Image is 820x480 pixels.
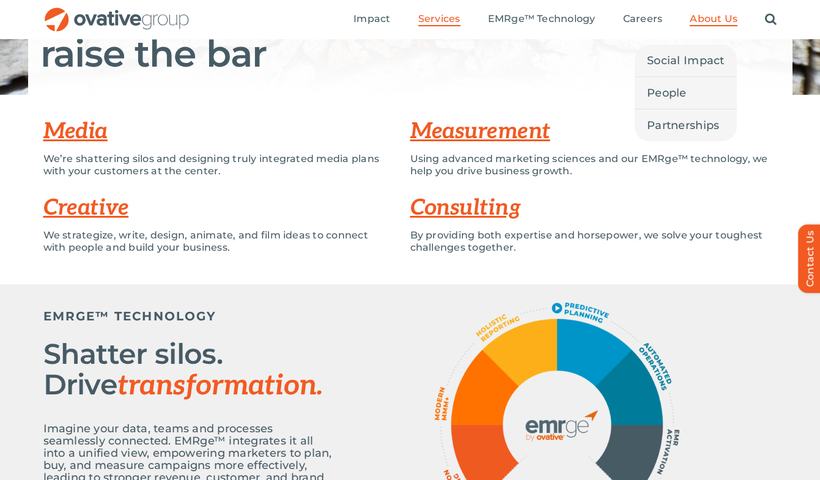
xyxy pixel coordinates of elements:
span: transformation. [117,369,323,403]
span: Impact [353,13,390,25]
a: About Us [690,13,737,26]
a: Measurement [410,118,550,145]
p: We strategize, write, design, animate, and film ideas to connect with people and build your busin... [43,229,392,254]
span: About Us [690,13,737,25]
a: Consulting [410,194,521,221]
a: Media [43,118,108,145]
a: Services [418,13,460,26]
p: Using advanced marketing sciences and our EMRge™ technology, we help you drive business growth. [410,153,777,177]
span: Careers [623,13,663,25]
h5: EMRGE™ TECHNOLOGY [43,309,337,323]
p: By providing both expertise and horsepower, we solve your toughest challenges together. [410,229,777,254]
span: People [647,84,687,102]
span: Services [418,13,460,25]
a: Impact [353,13,390,26]
a: Social Impact [635,45,737,76]
span: Partnerships [647,117,719,134]
span: EMRge™ Technology [488,13,596,25]
h2: Shatter silos. Drive [43,339,337,401]
a: Careers [623,13,663,26]
a: EMRge™ Technology [488,13,596,26]
a: OG_Full_horizontal_RGB [43,6,190,18]
span: Social Impact [647,52,725,69]
a: People [635,77,737,109]
a: Creative [43,194,129,221]
p: We’re shattering silos and designing truly integrated media plans with your customers at the center. [43,153,392,177]
a: Search [765,13,777,26]
a: Partnerships [635,109,737,141]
